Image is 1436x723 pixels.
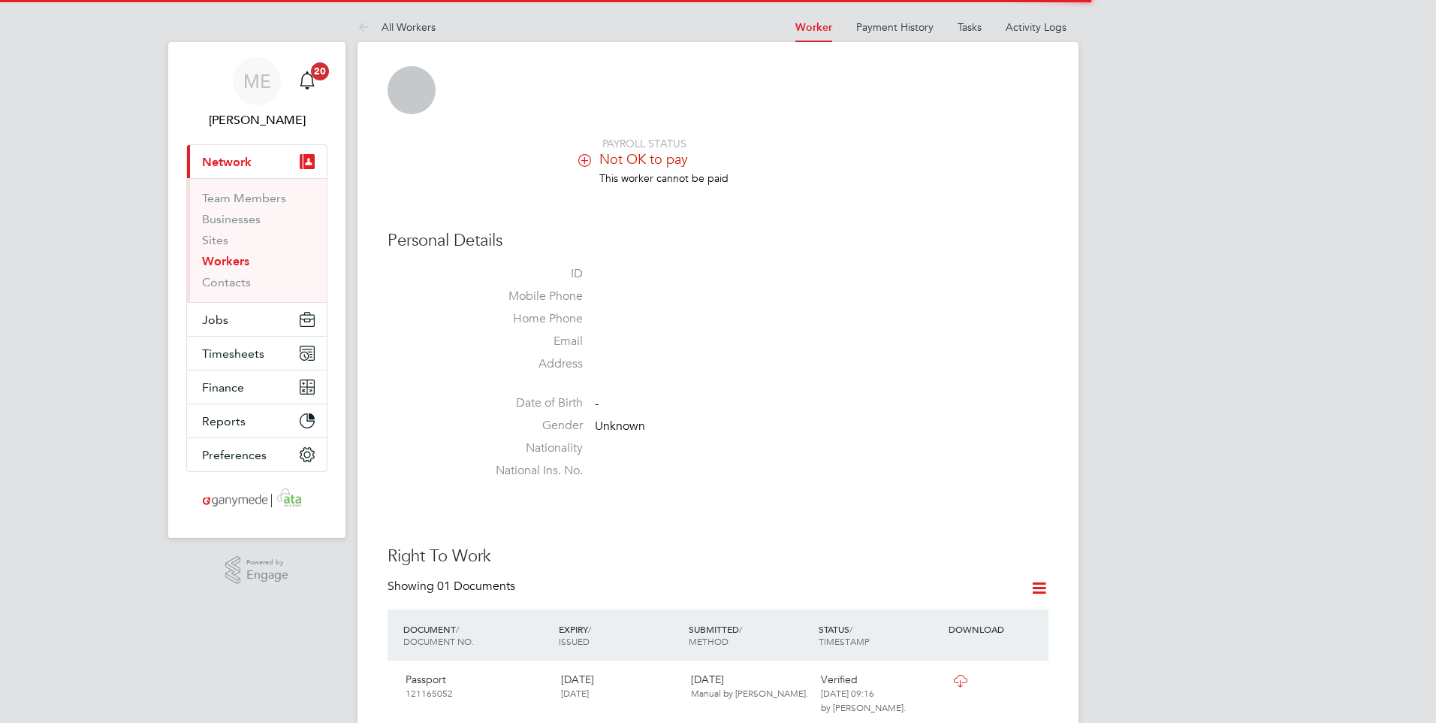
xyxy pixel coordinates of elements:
[400,616,555,655] div: DOCUMENT
[388,546,1048,567] h3: Right To Work
[555,667,685,706] div: [DATE]
[849,623,852,635] span: /
[821,673,858,686] span: Verified
[246,569,288,582] span: Engage
[595,419,645,434] span: Unknown
[202,254,249,268] a: Workers
[403,635,474,647] span: DOCUMENT NO.
[555,616,685,655] div: EXPIRY
[357,20,436,34] a: All Workers
[187,145,327,178] button: Network
[1006,20,1066,34] a: Activity Logs
[478,334,583,349] label: Email
[246,556,288,569] span: Powered by
[739,623,742,635] span: /
[202,233,228,247] a: Sites
[202,414,246,428] span: Reports
[945,616,1048,643] div: DOWNLOAD
[821,687,874,699] span: [DATE] 09:16
[202,380,244,395] span: Finance
[187,303,327,336] button: Jobs
[559,635,590,647] span: ISSUED
[478,266,583,282] label: ID
[388,579,518,594] div: Showing
[602,137,686,150] span: PAYROLL STATUS
[187,371,327,404] button: Finance
[168,42,345,538] nav: Main navigation
[478,311,583,327] label: Home Phone
[186,487,327,511] a: Go to home page
[400,667,555,706] div: Passport
[958,20,982,34] a: Tasks
[186,111,327,129] span: Mia Eckersley
[599,171,729,185] span: This worker cannot be paid
[406,687,453,699] span: 121165052
[243,71,271,91] span: ME
[478,463,583,479] label: National Ins. No.
[202,212,261,226] a: Businesses
[388,230,1048,252] h3: Personal Details
[202,275,251,289] a: Contacts
[595,397,599,412] span: -
[599,150,688,168] span: Not OK to pay
[478,418,583,434] label: Gender
[819,635,870,647] span: TIMESTAMP
[198,487,316,511] img: ganymedesolutions-logo-retina.png
[202,313,228,327] span: Jobs
[478,395,583,411] label: Date of Birth
[478,356,583,372] label: Address
[821,701,906,713] span: by [PERSON_NAME].
[437,579,515,594] span: 01 Documents
[292,57,322,105] a: 20
[225,556,289,585] a: Powered byEngage
[186,57,327,129] a: ME[PERSON_NAME]
[311,62,329,80] span: 20
[187,337,327,370] button: Timesheets
[815,616,945,655] div: STATUS
[588,623,591,635] span: /
[202,155,252,169] span: Network
[685,667,815,706] div: [DATE]
[202,346,264,361] span: Timesheets
[202,191,286,205] a: Team Members
[691,687,808,699] span: Manual by [PERSON_NAME].
[187,438,327,471] button: Preferences
[478,440,583,456] label: Nationality
[478,289,583,304] label: Mobile Phone
[187,178,327,302] div: Network
[685,616,815,655] div: SUBMITTED
[561,687,589,699] span: [DATE]
[795,21,832,34] a: Worker
[187,404,327,437] button: Reports
[202,448,267,462] span: Preferences
[456,623,459,635] span: /
[689,635,729,647] span: METHOD
[856,20,934,34] a: Payment History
